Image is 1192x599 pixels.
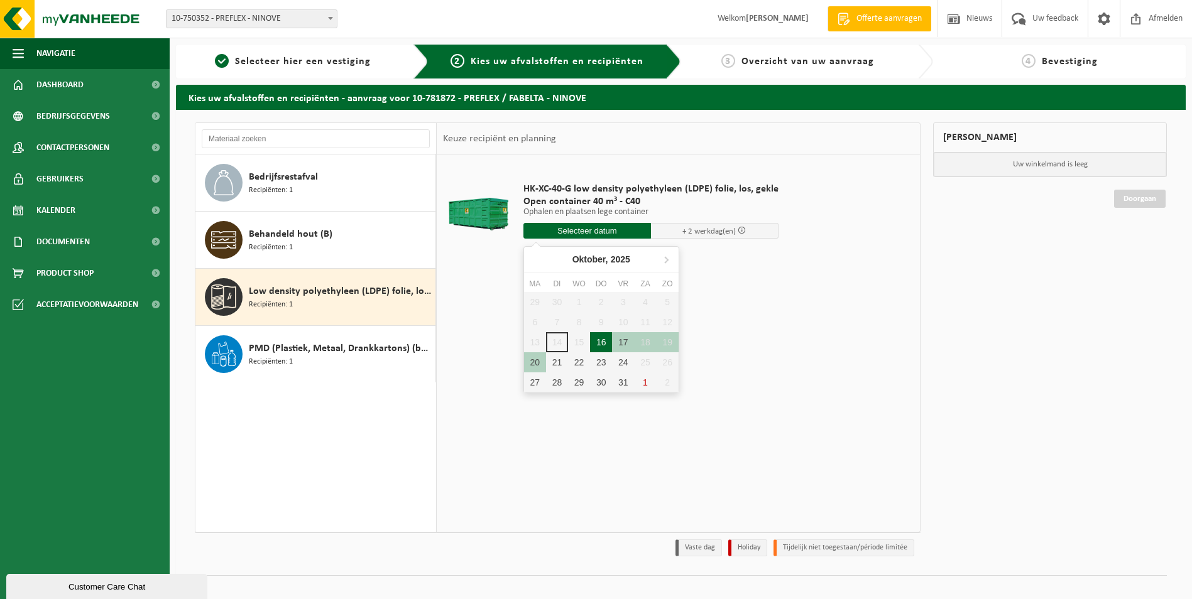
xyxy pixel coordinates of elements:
[36,163,84,195] span: Gebruikers
[523,223,651,239] input: Selecteer datum
[195,269,436,326] button: Low density polyethyleen (LDPE) folie, los, gekleurd Recipiënten: 1
[546,278,568,290] div: di
[612,332,634,352] div: 17
[166,9,337,28] span: 10-750352 - PREFLEX - NINOVE
[249,299,293,311] span: Recipiënten: 1
[471,57,643,67] span: Kies uw afvalstoffen en recipiënten
[36,38,75,69] span: Navigatie
[567,249,635,269] div: Oktober,
[611,255,630,264] i: 2025
[853,13,925,25] span: Offerte aanvragen
[167,10,337,28] span: 10-750352 - PREFLEX - NINOVE
[721,54,735,68] span: 3
[202,129,430,148] input: Materiaal zoeken
[195,326,436,382] button: PMD (Plastiek, Metaal, Drankkartons) (bedrijven) Recipiënten: 1
[249,170,318,185] span: Bedrijfsrestafval
[546,372,568,392] div: 28
[612,372,634,392] div: 31
[728,539,767,556] li: Holiday
[568,352,590,372] div: 22
[524,278,546,290] div: ma
[774,539,914,556] li: Tijdelijk niet toegestaan/période limitée
[215,54,229,68] span: 1
[249,284,432,299] span: Low density polyethyleen (LDPE) folie, los, gekleurd
[568,372,590,392] div: 29
[1042,57,1098,67] span: Bevestiging
[36,132,109,163] span: Contactpersonen
[36,195,75,226] span: Kalender
[195,212,436,269] button: Behandeld hout (B) Recipiënten: 1
[523,208,779,217] p: Ophalen en plaatsen lege container
[828,6,931,31] a: Offerte aanvragen
[568,278,590,290] div: wo
[634,278,656,290] div: za
[524,352,546,372] div: 20
[36,257,94,289] span: Product Shop
[437,123,562,154] div: Keuze recipiënt en planning
[933,122,1167,153] div: [PERSON_NAME]
[546,352,568,372] div: 21
[36,69,84,100] span: Dashboard
[451,54,464,68] span: 2
[36,100,110,132] span: Bedrijfsgegevens
[249,227,332,242] span: Behandeld hout (B)
[523,195,779,208] span: Open container 40 m³ - C40
[1022,54,1036,68] span: 4
[682,227,736,235] span: + 2 werkdag(en)
[176,85,1186,109] h2: Kies uw afvalstoffen en recipiënten - aanvraag voor 10-781872 - PREFLEX / FABELTA - NINOVE
[590,332,612,352] div: 16
[590,278,612,290] div: do
[523,183,779,195] span: HK-XC-40-G low density polyethyleen (LDPE) folie, los, gekle
[612,278,634,290] div: vr
[612,352,634,372] div: 24
[1114,190,1166,208] a: Doorgaan
[746,14,809,23] strong: [PERSON_NAME]
[934,153,1166,176] p: Uw winkelmand is leeg
[235,57,371,67] span: Selecteer hier een vestiging
[36,289,138,320] span: Acceptatievoorwaarden
[675,539,722,556] li: Vaste dag
[182,54,403,69] a: 1Selecteer hier een vestiging
[590,372,612,392] div: 30
[195,154,436,212] button: Bedrijfsrestafval Recipiënten: 1
[249,185,293,197] span: Recipiënten: 1
[36,226,90,257] span: Documenten
[249,356,293,368] span: Recipiënten: 1
[249,341,432,356] span: PMD (Plastiek, Metaal, Drankkartons) (bedrijven)
[249,242,293,254] span: Recipiënten: 1
[741,57,874,67] span: Overzicht van uw aanvraag
[524,372,546,392] div: 27
[657,278,679,290] div: zo
[590,352,612,372] div: 23
[6,571,210,599] iframe: chat widget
